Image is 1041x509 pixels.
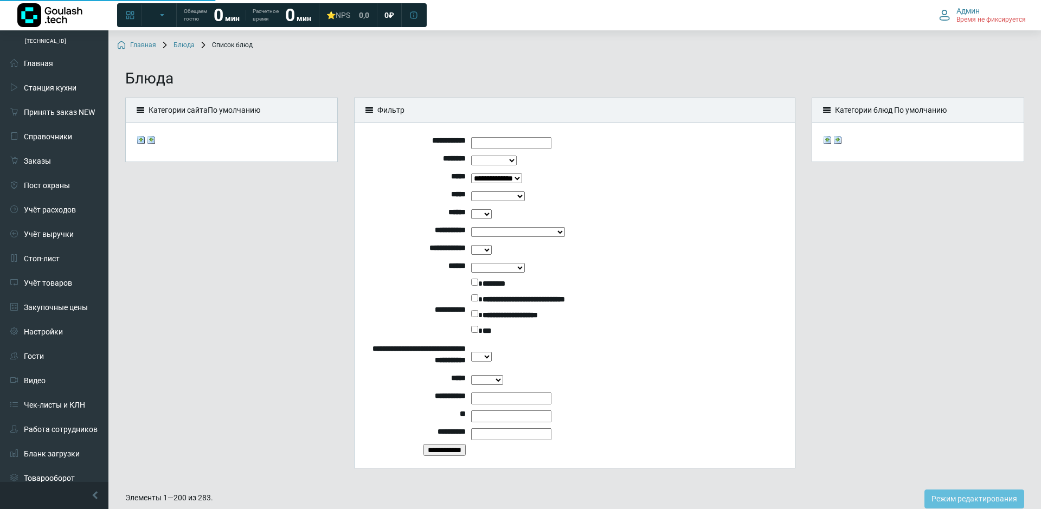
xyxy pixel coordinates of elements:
div: ⭐ [326,10,350,20]
a: Главная [117,41,156,50]
a: 0 ₽ [378,5,401,25]
span: Админ [956,6,980,16]
span: Расчетное время [253,8,279,23]
img: Развернуть [833,136,842,144]
span: NPS [336,11,350,20]
a: Обещаем гостю 0 мин Расчетное время 0 мин [177,5,318,25]
span: Список блюд [199,41,253,50]
span: мин [297,14,311,23]
div: Категории сайтаПо умолчанию [126,98,337,123]
a: Развернуть [147,135,156,144]
span: 0 [384,10,389,20]
a: Свернуть [137,135,145,144]
span: Обещаем гостю [184,8,207,23]
span: мин [225,14,240,23]
div: Категории блюд По умолчанию [812,98,1024,123]
img: Развернуть [147,136,156,144]
span: 0,0 [359,10,369,20]
a: Блюда [160,41,195,50]
button: Админ Время не фиксируется [933,4,1032,27]
strong: 0 [285,5,295,25]
img: Логотип компании Goulash.tech [17,3,82,27]
a: Развернуть [833,135,842,144]
img: Свернуть [137,136,145,144]
a: Свернуть [823,135,832,144]
span: ₽ [389,10,394,20]
span: Время не фиксируется [956,16,1026,24]
strong: 0 [214,5,223,25]
div: Элементы 1—200 из 283. [125,492,213,504]
h1: Блюда [125,69,1024,88]
div: Фильтр [355,98,795,123]
a: ⭐NPS 0,0 [320,5,376,25]
img: Свернуть [823,136,832,144]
